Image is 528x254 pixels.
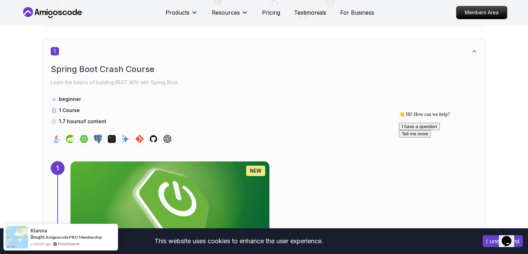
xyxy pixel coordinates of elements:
button: Products [166,8,198,22]
span: Bought [31,234,45,240]
span: 1 Course [59,107,80,113]
iframe: chat widget [396,109,521,223]
a: Amigoscode PRO Membership [45,235,102,240]
a: ProveSource [58,241,79,247]
span: a month ago [31,241,51,247]
button: Tell me more [3,22,35,29]
span: 👋 Hi! How can we help? [3,3,53,8]
button: Resources [212,8,248,22]
span: 1 [51,47,59,55]
a: Members Area [456,6,507,19]
img: github logo [149,135,158,143]
img: postgres logo [94,135,102,143]
span: Kianna [31,228,47,233]
h2: Spring Boot Crash Course [51,64,478,75]
p: NEW [250,167,261,174]
p: 1.7 hours of content [59,118,106,125]
a: Pricing [262,8,280,17]
div: This website uses cookies to enhance the user experience. [5,233,472,249]
img: terminal logo [108,135,116,143]
p: beginner [59,96,81,103]
iframe: chat widget [499,226,521,247]
div: 1 [51,161,65,175]
a: Testimonials [294,8,326,17]
img: ai logo [121,135,130,143]
img: spring logo [66,135,74,143]
img: chatgpt logo [163,135,171,143]
a: For Business [340,8,374,17]
p: Products [166,8,190,17]
img: provesource social proof notification image [6,226,28,248]
img: spring-boot logo [80,135,88,143]
p: Learn the basics of building REST APIs with Spring Boot [51,78,478,87]
button: Accept cookies [483,235,523,247]
button: I have a question [3,14,44,22]
div: 👋 Hi! How can we help?I have a questionTell me more [3,3,128,29]
p: Resources [212,8,240,17]
img: Spring Boot for Beginners card [65,159,274,246]
img: git logo [135,135,144,143]
p: Members Area [456,6,507,19]
img: java logo [52,135,60,143]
